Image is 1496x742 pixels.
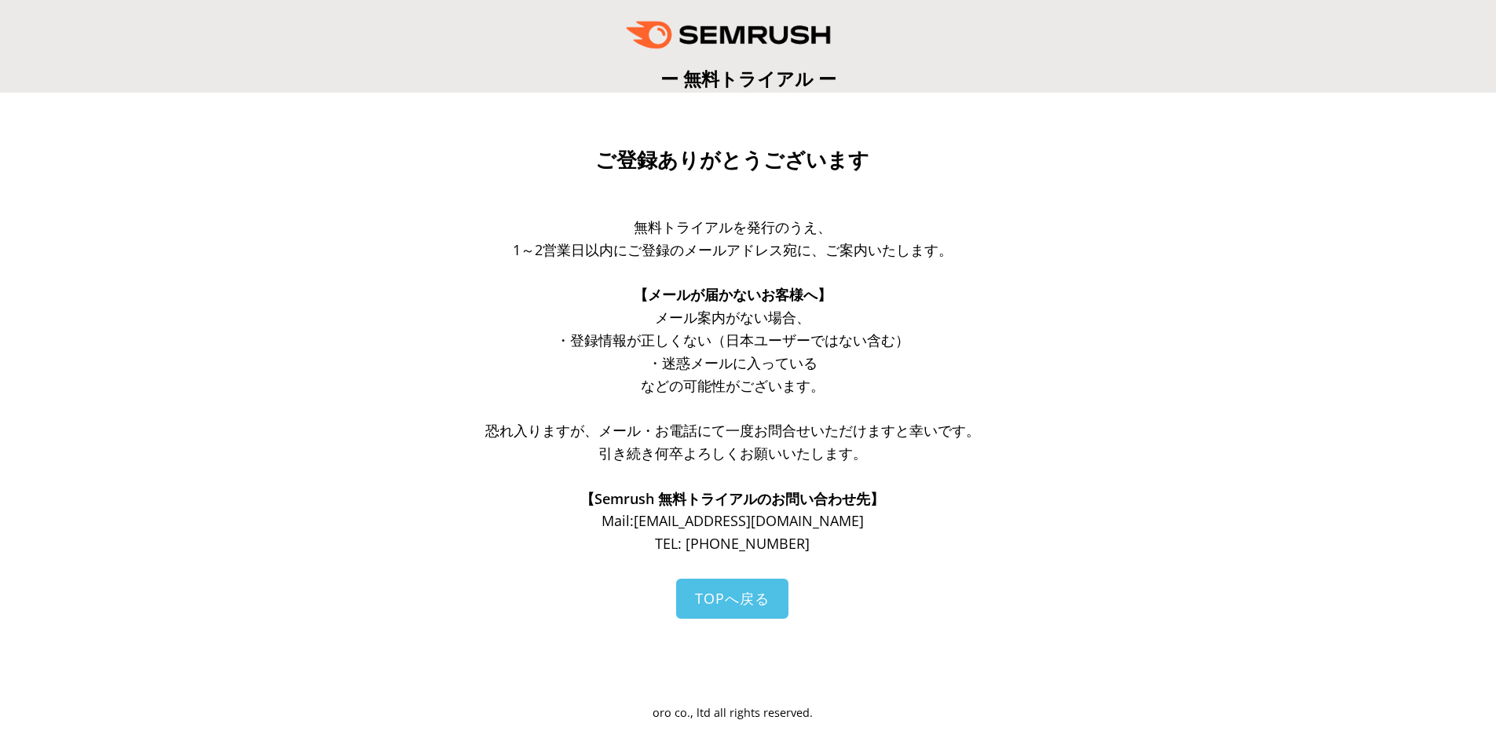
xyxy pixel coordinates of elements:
span: 恐れ入りますが、メール・お電話にて一度お問合せいただけますと幸いです。 [485,421,980,440]
span: Mail: [EMAIL_ADDRESS][DOMAIN_NAME] [602,511,864,530]
span: 【Semrush 無料トライアルのお問い合わせ先】 [580,489,884,508]
span: oro co., ltd all rights reserved. [653,705,813,720]
span: 1～2営業日以内にご登録のメールアドレス宛に、ご案内いたします。 [513,240,953,259]
span: TOPへ戻る [695,589,770,608]
span: TEL: [PHONE_NUMBER] [655,534,810,553]
span: ・迷惑メールに入っている [648,353,817,372]
span: などの可能性がございます。 [641,376,825,395]
span: ・登録情報が正しくない（日本ユーザーではない含む） [556,331,909,349]
span: 【メールが届かないお客様へ】 [634,285,832,304]
span: ー 無料トライアル ー [660,66,836,91]
a: TOPへ戻る [676,579,788,619]
span: 無料トライアルを発行のうえ、 [634,217,832,236]
span: ご登録ありがとうございます [595,148,869,172]
span: メール案内がない場合、 [655,308,810,327]
span: 引き続き何卒よろしくお願いいたします。 [598,444,867,462]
